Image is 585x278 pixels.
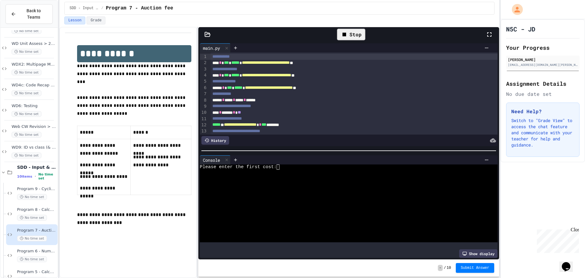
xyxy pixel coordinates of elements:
[12,62,56,67] span: WDX2: Multipage Movie Franchise
[200,91,207,97] div: 7
[106,5,173,12] span: Program 7 - Auction fee
[20,8,48,20] span: Back to Teams
[506,25,535,33] h1: N5C - JD
[12,90,41,96] span: No time set
[12,70,41,75] span: No time set
[200,60,207,66] div: 2
[64,16,85,24] button: Lesson
[508,57,578,62] div: [PERSON_NAME]
[12,111,41,117] span: No time set
[17,215,47,221] span: No time set
[17,256,47,262] span: No time set
[38,172,56,180] span: No time set
[459,249,498,258] div: Show display
[12,83,56,88] span: WD4c: Code Recap > Copyright Designs & Patents Act
[5,4,53,24] button: Back to Teams
[17,269,56,275] span: Program 5 - Calculate the area of a rectangle
[200,155,231,164] div: Console
[12,41,56,46] span: WD Unit Assess > 2024/25 SQA Assignment
[461,265,489,270] span: Submit Answer
[101,6,103,11] span: /
[456,263,494,273] button: Submit Answer
[200,164,277,170] span: Please enter the first cost:
[200,85,207,91] div: 6
[12,153,41,158] span: No time set
[2,2,42,39] div: Chat with us now!Close
[12,132,41,138] span: No time set
[69,6,99,11] span: SDD - Input & Output, simple calculations
[200,103,207,110] div: 9
[17,236,47,241] span: No time set
[511,117,574,148] p: Switch to "Grade View" to access the chat feature and communicate with your teacher for help and ...
[200,128,207,134] div: 13
[17,164,56,170] span: SDD - Input & Output, simple calculations
[12,124,56,129] span: Web CW Revision > Security
[438,265,442,271] span: -
[200,78,207,85] div: 5
[559,254,579,272] iframe: chat widget
[17,175,32,179] span: 10 items
[506,90,580,98] div: No due date set
[511,108,574,115] h3: Need Help?
[506,43,580,52] h2: Your Progress
[200,122,207,128] div: 12
[508,63,578,67] div: [EMAIL_ADDRESS][DOMAIN_NAME][PERSON_NAME]
[35,174,36,179] span: •
[17,194,47,200] span: No time set
[444,265,446,270] span: /
[12,49,41,55] span: No time set
[17,228,56,233] span: Program 7 - Auction fee
[200,54,207,60] div: 1
[200,97,207,103] div: 8
[200,157,223,163] div: Console
[447,265,451,270] span: 10
[12,28,41,34] span: No time set
[17,249,56,254] span: Program 6 - Number generator
[200,110,207,116] div: 10
[505,2,524,16] div: My Account
[200,72,207,78] div: 4
[17,186,56,192] span: Program 9 - Cycling speed
[200,43,231,52] div: main.py
[200,66,207,72] div: 3
[17,207,56,212] span: Program 8 - Calculating the atomic weight of [MEDICAL_DATA] (alkanes)
[337,29,365,40] div: Stop
[12,103,56,109] span: WD6: Testing
[200,116,207,122] div: 11
[506,79,580,88] h2: Assignment Details
[534,227,579,253] iframe: chat widget
[87,16,105,24] button: Grade
[201,136,229,145] div: History
[200,45,223,51] div: main.py
[12,145,56,150] span: WD9: ID vs class (& addressing)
